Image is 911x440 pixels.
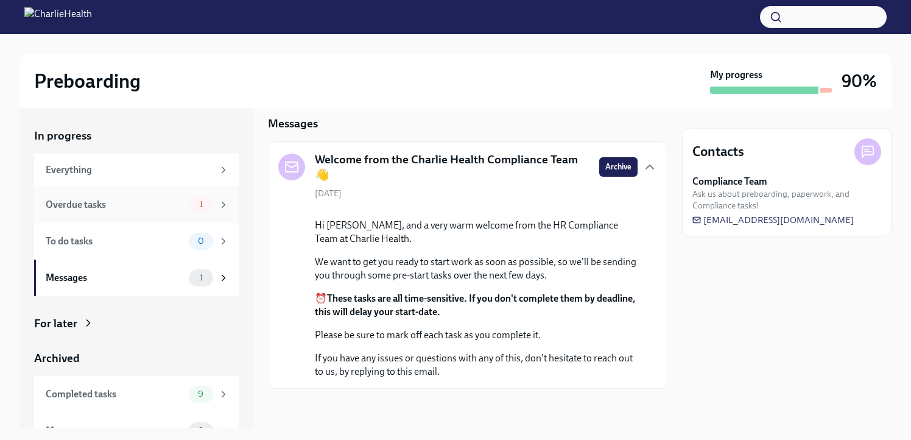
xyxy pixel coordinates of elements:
span: 9 [191,389,211,399]
strong: These tasks are all time-sensitive. If you don't complete them by deadline, this will delay your ... [315,293,635,318]
a: Everything [34,154,239,186]
p: Hi [PERSON_NAME], and a very warm welcome from the HR Compliance Team at Charlie Health. [315,219,638,246]
div: Completed tasks [46,388,184,401]
p: Please be sure to mark off each task as you complete it. [315,328,638,342]
a: Overdue tasks1 [34,186,239,223]
div: To do tasks [46,235,184,248]
a: Archived [34,350,239,366]
span: [DATE] [315,188,342,199]
div: Messages [46,424,184,438]
img: CharlieHealth [24,7,92,27]
div: Everything [46,163,213,177]
a: [EMAIL_ADDRESS][DOMAIN_NAME] [692,214,854,226]
h5: Messages [268,116,318,132]
h3: 90% [842,70,877,92]
div: Overdue tasks [46,198,184,211]
h4: Contacts [692,143,744,161]
div: Messages [46,271,184,285]
a: Messages1 [34,260,239,296]
span: Ask us about preboarding, paperwork, and Compliance tasks! [692,188,881,211]
span: 1 [192,200,210,209]
span: 0 [191,236,211,246]
p: We want to get you ready to start work as soon as possible, so we'll be sending you through some ... [315,255,638,282]
a: In progress [34,128,239,144]
a: To do tasks0 [34,223,239,260]
a: Completed tasks9 [34,376,239,413]
p: If you have any issues or questions with any of this, don't hesitate to reach out to us, by reply... [315,352,638,378]
strong: My progress [710,68,762,82]
span: 0 [191,426,211,435]
strong: Compliance Team [692,175,767,188]
div: For later [34,316,77,332]
a: For later [34,316,239,332]
span: Archive [605,161,631,173]
p: ⏰ [315,292,638,319]
button: Archive [599,157,638,177]
h2: Preboarding [34,69,141,93]
h5: Welcome from the Charlie Health Compliance Team 👋 [315,152,589,183]
span: 1 [192,273,210,282]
